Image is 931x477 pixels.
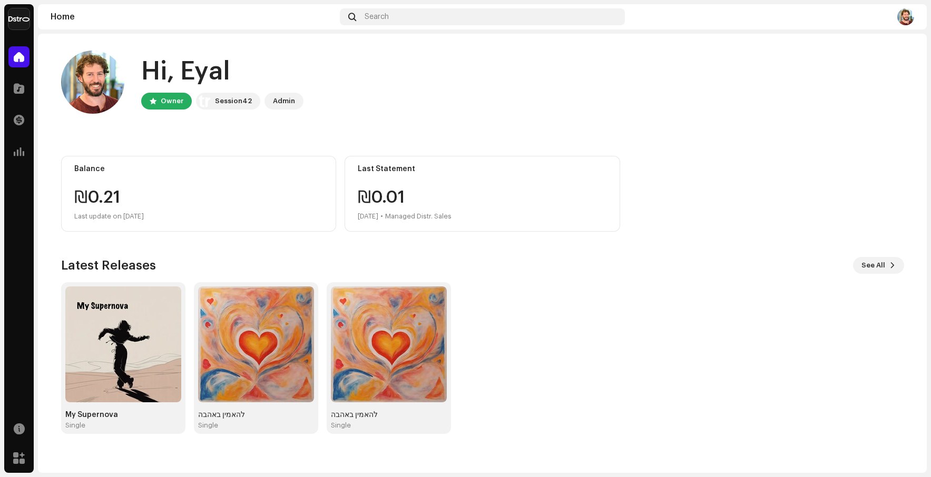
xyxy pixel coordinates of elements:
[215,95,252,107] div: Session42
[8,8,30,29] img: a754eb8e-f922-4056-8001-d1d15cdf72ef
[358,210,378,223] div: [DATE]
[74,165,324,173] div: Balance
[380,210,383,223] div: •
[74,210,324,223] div: Last update on [DATE]
[385,210,452,223] div: Managed Distr. Sales
[273,95,295,107] div: Admin
[51,13,336,21] div: Home
[198,421,218,430] div: Single
[141,55,303,88] div: Hi, Eyal
[65,411,181,419] div: My Supernova
[198,411,314,419] div: להאמין באהבה
[331,411,447,419] div: להאמין באהבה
[61,156,337,232] re-o-card-value: Balance
[198,286,314,402] img: 542954bc-5d0f-4f43-972b-a5c93598282f
[331,286,447,402] img: 05461a42-6028-41a6-93ee-420dd1518563
[331,421,351,430] div: Single
[198,95,211,107] img: a754eb8e-f922-4056-8001-d1d15cdf72ef
[65,286,181,402] img: e1256b96-81f9-4690-b4fd-e3d002e35dad
[61,51,124,114] img: 597ea4bc-a932-40e2-8291-8e47d2654e5d
[365,13,389,21] span: Search
[345,156,620,232] re-o-card-value: Last Statement
[65,421,85,430] div: Single
[61,257,156,274] h3: Latest Releases
[161,95,183,107] div: Owner
[853,257,904,274] button: See All
[861,255,885,276] span: See All
[897,8,914,25] img: 597ea4bc-a932-40e2-8291-8e47d2654e5d
[358,165,607,173] div: Last Statement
